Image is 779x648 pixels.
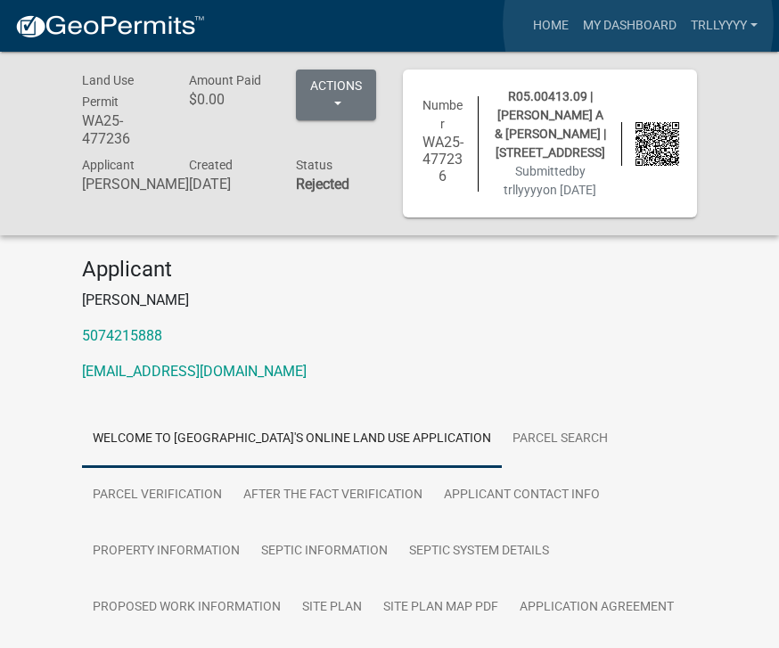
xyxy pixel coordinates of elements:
a: trllyyyy [684,9,765,43]
span: Created [189,158,233,172]
a: After the Fact Verification [233,467,433,524]
button: Actions [296,70,376,120]
h6: [PERSON_NAME] [82,176,162,193]
h6: WA25-477236 [421,134,464,185]
a: Septic System Details [398,523,560,580]
a: Parcel search [502,411,619,468]
span: Land Use Permit [82,73,134,109]
a: Application Agreement [509,579,685,636]
a: Property Information [82,523,250,580]
span: Amount Paid [189,73,261,87]
span: Number [422,98,463,131]
span: R05.00413.09 | [PERSON_NAME] A & [PERSON_NAME] | [STREET_ADDRESS] [495,89,606,160]
a: Site Plan Map PDF [373,579,509,636]
h6: $0.00 [189,91,269,108]
h4: Applicant [82,257,697,283]
strong: Rejected [296,176,349,193]
span: Submitted on [DATE] [504,164,596,197]
p: [PERSON_NAME] [82,290,697,311]
a: Welcome to [GEOGRAPHIC_DATA]'s Online Land Use Application [82,411,502,468]
h6: WA25-477236 [82,112,162,146]
a: Septic Information [250,523,398,580]
a: Home [526,9,576,43]
a: 5074215888 [82,327,162,344]
a: Applicant Contact Info [433,467,611,524]
a: Proposed Work Information [82,579,291,636]
a: [EMAIL_ADDRESS][DOMAIN_NAME] [82,363,307,380]
a: Parcel Verification [82,467,233,524]
a: Site Plan [291,579,373,636]
span: Status [296,158,332,172]
img: QR code [635,122,679,166]
h6: [DATE] [189,176,269,193]
span: Applicant [82,158,135,172]
a: My Dashboard [576,9,684,43]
